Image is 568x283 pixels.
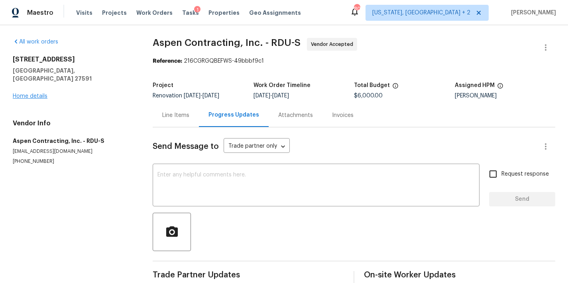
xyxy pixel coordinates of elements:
span: [DATE] [272,93,289,99]
h5: Total Budget [354,83,390,88]
span: Work Orders [136,9,173,17]
a: Home details [13,93,47,99]
div: [PERSON_NAME] [455,93,555,99]
div: Attachments [278,111,313,119]
h5: [GEOGRAPHIC_DATA], [GEOGRAPHIC_DATA] 27591 [13,67,134,83]
span: $6,000.00 [354,93,383,99]
div: 80 [354,5,360,13]
span: Maestro [27,9,53,17]
div: 216CGRGQBEFWS-49bbbf9c1 [153,57,555,65]
span: Send Message to [153,142,219,150]
h4: Vendor Info [13,119,134,127]
span: Properties [208,9,240,17]
h5: Work Order Timeline [254,83,311,88]
div: Line Items [162,111,189,119]
h5: Aspen Contracting, Inc. - RDU-S [13,137,134,145]
div: Trade partner only [224,140,290,153]
span: [DATE] [254,93,270,99]
span: Vendor Accepted [311,40,356,48]
span: Renovation [153,93,219,99]
h5: Assigned HPM [455,83,495,88]
span: [DATE] [184,93,200,99]
span: [US_STATE], [GEOGRAPHIC_DATA] + 2 [372,9,470,17]
span: The total cost of line items that have been proposed by Opendoor. This sum includes line items th... [392,83,399,93]
span: [DATE] [202,93,219,99]
b: Reference: [153,58,182,64]
div: 1 [194,6,200,14]
span: Projects [102,9,127,17]
span: - [254,93,289,99]
span: Request response [501,170,549,178]
span: - [184,93,219,99]
p: [EMAIL_ADDRESS][DOMAIN_NAME] [13,148,134,155]
span: The hpm assigned to this work order. [497,83,503,93]
span: Tasks [182,10,199,16]
div: Invoices [332,111,354,119]
span: Trade Partner Updates [153,271,344,279]
span: On-site Worker Updates [364,271,555,279]
span: Visits [76,9,92,17]
span: Geo Assignments [249,9,301,17]
h2: [STREET_ADDRESS] [13,55,134,63]
span: Aspen Contracting, Inc. - RDU-S [153,38,301,47]
h5: Project [153,83,173,88]
a: All work orders [13,39,58,45]
div: Progress Updates [208,111,259,119]
span: [PERSON_NAME] [508,9,556,17]
p: [PHONE_NUMBER] [13,158,134,165]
